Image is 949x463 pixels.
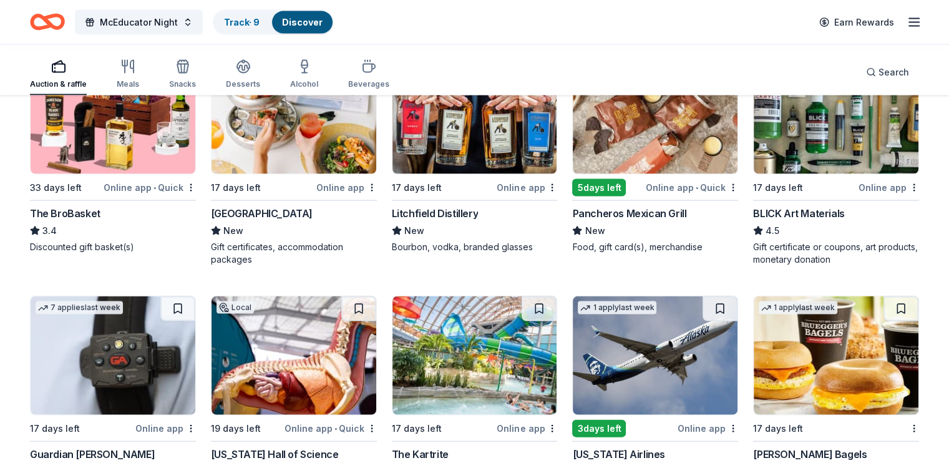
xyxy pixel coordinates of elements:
[404,223,424,238] span: New
[169,79,196,89] div: Snacks
[572,241,738,253] div: Food, gift card(s), merchandise
[754,56,918,174] img: Image for BLICK Art Materials
[212,56,376,174] img: Image for Ocean House
[316,180,377,195] div: Online app
[497,180,557,195] div: Online app
[696,183,698,193] span: •
[224,17,260,27] a: Track· 9
[572,447,664,462] div: [US_STATE] Airlines
[572,206,686,221] div: Pancheros Mexican Grill
[585,223,605,238] span: New
[578,301,656,314] div: 1 apply last week
[282,17,323,27] a: Discover
[753,241,919,266] div: Gift certificate or coupons, art products, monetary donation
[217,301,254,314] div: Local
[226,79,260,89] div: Desserts
[117,54,139,95] button: Meals
[759,301,837,314] div: 1 apply last week
[646,180,738,195] div: Online app Quick
[290,79,318,89] div: Alcohol
[392,56,557,174] img: Image for Litchfield Distillery
[497,421,557,436] div: Online app
[117,79,139,89] div: Meals
[348,79,389,89] div: Beverages
[42,223,57,238] span: 3.4
[211,206,313,221] div: [GEOGRAPHIC_DATA]
[348,54,389,95] button: Beverages
[211,241,377,266] div: Gift certificates, accommodation packages
[31,56,195,174] img: Image for The BroBasket
[392,447,449,462] div: The Kartrite
[754,296,918,415] img: Image for Bruegger's Bagels
[753,180,803,195] div: 17 days left
[30,79,87,89] div: Auction & raffle
[211,421,261,436] div: 19 days left
[753,421,803,436] div: 17 days left
[572,55,738,253] a: Image for Pancheros Mexican Grill1 applylast week5days leftOnline app•QuickPancheros Mexican Gril...
[75,10,203,35] button: McEducator Night
[30,421,80,436] div: 17 days left
[859,180,919,195] div: Online app
[211,180,261,195] div: 17 days left
[753,55,919,266] a: Image for BLICK Art Materials6 applieslast week17 days leftOnline appBLICK Art Materials4.5Gift c...
[153,183,156,193] span: •
[573,56,737,174] img: Image for Pancheros Mexican Grill
[212,296,376,415] img: Image for New York Hall of Science
[392,206,479,221] div: Litchfield Distillery
[226,54,260,95] button: Desserts
[753,447,867,462] div: [PERSON_NAME] Bagels
[753,206,844,221] div: BLICK Art Materials
[392,421,442,436] div: 17 days left
[812,11,902,34] a: Earn Rewards
[573,296,737,415] img: Image for Alaska Airlines
[31,296,195,415] img: Image for Guardian Angel Device
[36,301,123,314] div: 7 applies last week
[572,420,626,437] div: 3 days left
[30,7,65,37] a: Home
[285,421,377,436] div: Online app Quick
[572,179,626,197] div: 5 days left
[30,447,155,462] div: Guardian [PERSON_NAME]
[334,424,337,434] span: •
[30,206,100,221] div: The BroBasket
[678,421,738,436] div: Online app
[169,54,196,95] button: Snacks
[223,223,243,238] span: New
[766,223,779,238] span: 4.5
[392,241,558,253] div: Bourbon, vodka, branded glasses
[392,180,442,195] div: 17 days left
[392,296,557,415] img: Image for The Kartrite
[30,54,87,95] button: Auction & raffle
[211,447,339,462] div: [US_STATE] Hall of Science
[30,241,196,253] div: Discounted gift basket(s)
[30,180,82,195] div: 33 days left
[856,60,919,85] button: Search
[30,55,196,253] a: Image for The BroBasket14 applieslast week33 days leftOnline app•QuickThe BroBasket3.4Discounted ...
[392,55,558,253] a: Image for Litchfield Distillery1 applylast weekLocal17 days leftOnline appLitchfield DistilleryNe...
[878,65,909,80] span: Search
[290,54,318,95] button: Alcohol
[104,180,196,195] div: Online app Quick
[213,10,334,35] button: Track· 9Discover
[100,15,178,30] span: McEducator Night
[135,421,196,436] div: Online app
[211,55,377,266] a: Image for Ocean House1 applylast week17 days leftOnline app[GEOGRAPHIC_DATA]NewGift certificates,...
